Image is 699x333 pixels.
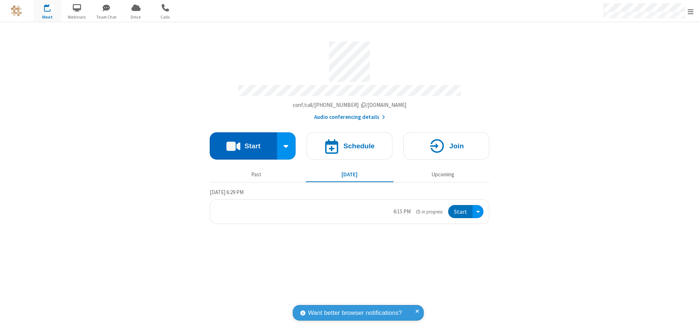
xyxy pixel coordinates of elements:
[63,14,91,20] span: Webinars
[307,132,392,160] button: Schedule
[416,208,443,215] em: in progress
[34,14,61,20] span: Meet
[399,168,487,181] button: Upcoming
[210,189,244,196] span: [DATE] 6:29 PM
[293,101,407,108] span: Copy my meeting room link
[11,5,22,16] img: QA Selenium DO NOT DELETE OR CHANGE
[473,205,483,218] div: Open menu
[449,143,464,149] h4: Join
[394,208,411,216] div: 6:15 PM
[244,143,260,149] h4: Start
[93,14,120,20] span: Team Chat
[122,14,150,20] span: Drive
[306,168,394,181] button: [DATE]
[277,132,296,160] div: Start conference options
[210,36,489,121] section: Account details
[210,188,489,224] section: Today's Meetings
[152,14,179,20] span: Calls
[210,132,277,160] button: Start
[213,168,300,181] button: Past
[403,132,489,160] button: Join
[314,113,385,121] button: Audio conferencing details
[308,308,402,318] span: Want better browser notifications?
[448,205,473,218] button: Start
[343,143,375,149] h4: Schedule
[49,4,54,9] div: 1
[293,101,407,109] button: Copy my meeting room linkCopy my meeting room link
